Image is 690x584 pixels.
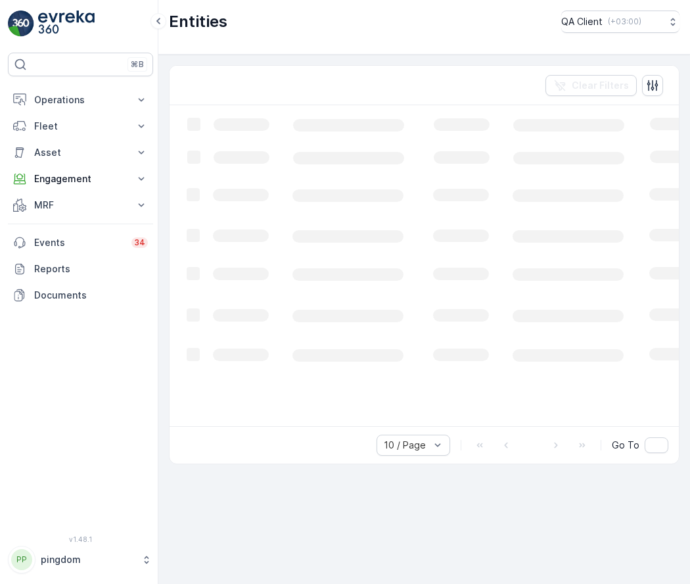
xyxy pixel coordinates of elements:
[8,192,153,218] button: MRF
[8,546,153,573] button: PPpingdom
[34,93,127,107] p: Operations
[41,553,135,566] p: pingdom
[34,236,124,249] p: Events
[561,11,679,33] button: QA Client(+03:00)
[545,75,637,96] button: Clear Filters
[34,146,127,159] p: Asset
[8,113,153,139] button: Fleet
[34,172,127,185] p: Engagement
[34,289,148,302] p: Documents
[34,199,127,212] p: MRF
[572,79,629,92] p: Clear Filters
[34,120,127,133] p: Fleet
[8,282,153,308] a: Documents
[8,139,153,166] button: Asset
[11,549,32,570] div: PP
[612,439,639,452] span: Go To
[38,11,95,37] img: logo_light-DOdMpM7g.png
[561,15,603,28] p: QA Client
[169,11,227,32] p: Entities
[131,59,144,70] p: ⌘B
[8,230,153,256] a: Events34
[8,256,153,282] a: Reports
[8,11,34,37] img: logo
[608,16,641,27] p: ( +03:00 )
[8,166,153,192] button: Engagement
[8,535,153,543] span: v 1.48.1
[8,87,153,113] button: Operations
[34,262,148,276] p: Reports
[134,237,145,248] p: 34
